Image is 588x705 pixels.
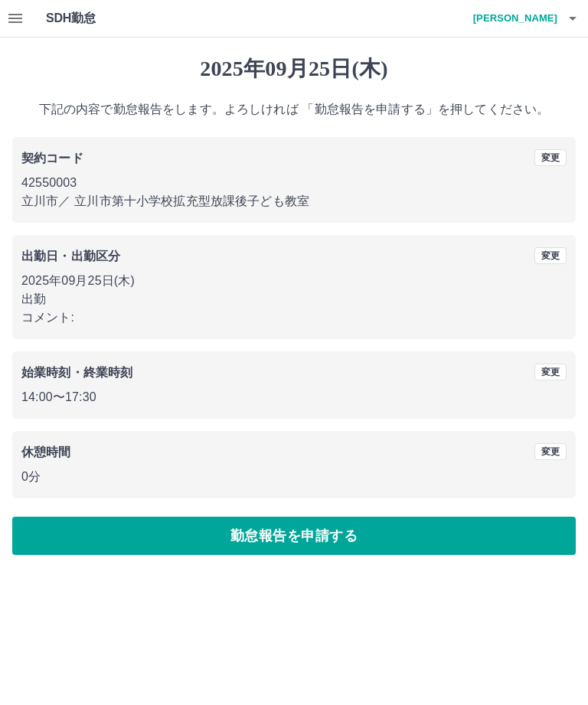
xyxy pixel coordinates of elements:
p: 0分 [21,468,567,486]
p: コメント: [21,308,567,327]
p: 2025年09月25日(木) [21,272,567,290]
p: 14:00 〜 17:30 [21,388,567,406]
p: 出勤 [21,290,567,308]
b: 出勤日・出勤区分 [21,250,120,263]
p: 立川市 ／ 立川市第十小学校拡充型放課後子ども教室 [21,192,567,211]
h1: 2025年09月25日(木) [12,56,576,82]
button: 変更 [534,247,567,264]
b: 始業時刻・終業時刻 [21,366,132,379]
button: 変更 [534,364,567,380]
b: 契約コード [21,152,83,165]
p: 下記の内容で勤怠報告をします。よろしければ 「勤怠報告を申請する」を押してください。 [12,100,576,119]
p: 42550003 [21,174,567,192]
button: 勤怠報告を申請する [12,517,576,555]
b: 休憩時間 [21,446,71,459]
button: 変更 [534,443,567,460]
button: 変更 [534,149,567,166]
